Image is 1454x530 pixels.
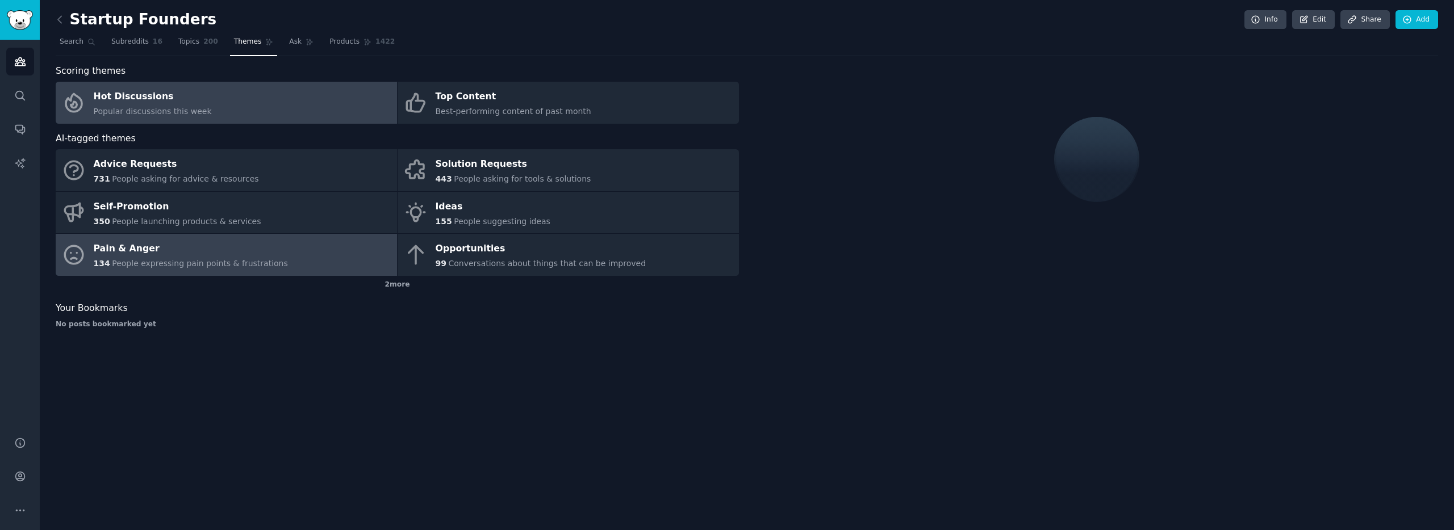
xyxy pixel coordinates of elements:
a: Ideas155People suggesting ideas [398,192,739,234]
h2: Startup Founders [56,11,216,29]
span: Best-performing content of past month [436,107,591,116]
div: 2 more [56,276,739,294]
div: Solution Requests [436,155,591,174]
span: Subreddits [111,37,149,47]
span: AI-tagged themes [56,132,136,146]
div: Advice Requests [94,155,259,174]
span: Topics [178,37,199,47]
a: Opportunities99Conversations about things that can be improved [398,234,739,276]
a: Subreddits16 [107,33,166,56]
a: Self-Promotion350People launching products & services [56,192,397,234]
a: Top ContentBest-performing content of past month [398,82,739,124]
div: Opportunities [436,240,646,258]
a: Hot DiscussionsPopular discussions this week [56,82,397,124]
span: 731 [94,174,110,183]
div: Self-Promotion [94,197,261,216]
span: People asking for tools & solutions [454,174,591,183]
a: Search [56,33,99,56]
span: Popular discussions this week [94,107,212,116]
div: No posts bookmarked yet [56,319,739,330]
span: Conversations about things that can be improved [448,259,646,268]
a: Advice Requests731People asking for advice & resources [56,149,397,191]
div: Ideas [436,197,550,216]
div: Hot Discussions [94,88,212,106]
a: Add [1395,10,1438,30]
span: Themes [234,37,262,47]
span: Ask [289,37,302,47]
a: Ask [285,33,317,56]
a: Edit [1292,10,1335,30]
span: People launching products & services [112,217,261,226]
span: Search [60,37,83,47]
span: Scoring themes [56,64,126,78]
div: Top Content [436,88,591,106]
span: 99 [436,259,446,268]
span: People expressing pain points & frustrations [112,259,288,268]
a: Products1422 [325,33,399,56]
a: Themes [230,33,278,56]
a: Pain & Anger134People expressing pain points & frustrations [56,234,397,276]
a: Share [1340,10,1389,30]
span: 134 [94,259,110,268]
a: Info [1244,10,1286,30]
span: 16 [153,37,162,47]
span: 443 [436,174,452,183]
span: 155 [436,217,452,226]
a: Topics200 [174,33,222,56]
div: Pain & Anger [94,240,288,258]
span: Your Bookmarks [56,301,128,316]
span: Products [329,37,360,47]
span: 1422 [375,37,395,47]
span: People asking for advice & resources [112,174,258,183]
span: 350 [94,217,110,226]
span: People suggesting ideas [454,217,550,226]
img: GummySearch logo [7,10,33,30]
span: 200 [203,37,218,47]
a: Solution Requests443People asking for tools & solutions [398,149,739,191]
